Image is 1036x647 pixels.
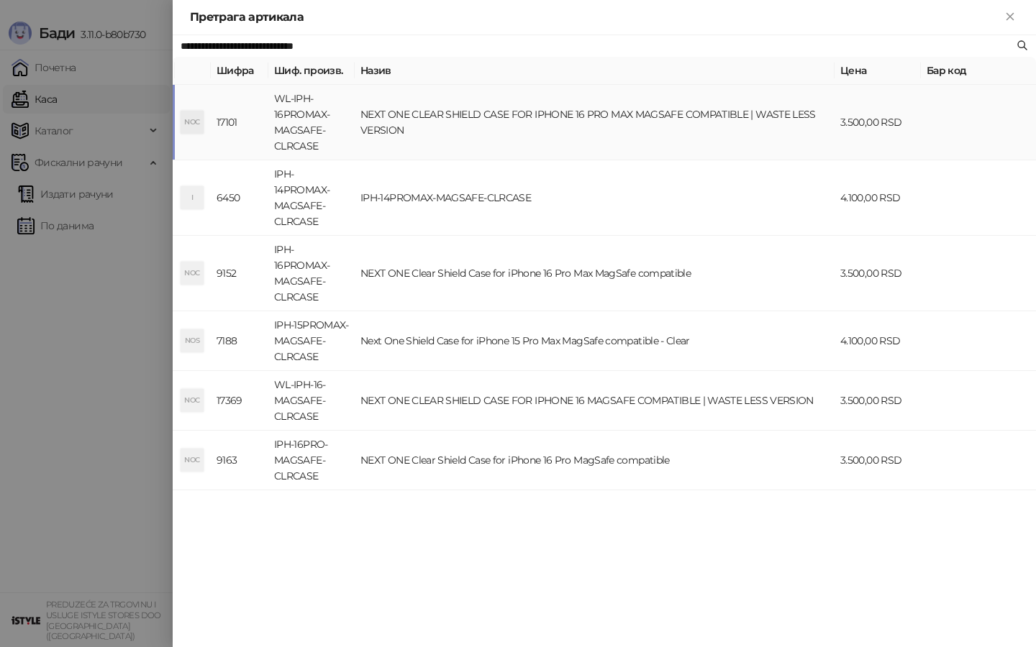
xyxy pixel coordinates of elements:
th: Цена [835,57,921,85]
td: IPH-16PRO-MAGSAFE-CLRCASE [268,431,355,490]
td: 3.500,00 RSD [835,371,921,431]
td: 9163 [211,431,268,490]
div: Претрага артикала [190,9,1001,26]
td: 4.100,00 RSD [835,160,921,236]
td: NEXT ONE Clear Shield Case for iPhone 16 Pro MagSafe compatible [355,431,835,490]
td: 3.500,00 RSD [835,431,921,490]
th: Шифра [211,57,268,85]
td: 9152 [211,236,268,311]
td: 6450 [211,160,268,236]
td: 17369 [211,371,268,431]
th: Бар код [921,57,1036,85]
div: NOC [181,389,204,412]
td: WL-IPH-16PROMAX-MAGSAFE-CLRCASE [268,85,355,160]
th: Назив [355,57,835,85]
div: NOC [181,111,204,134]
div: NOS [181,329,204,352]
td: 17101 [211,85,268,160]
td: NEXT ONE CLEAR SHIELD CASE FOR IPHONE 16 MAGSAFE COMPATIBLE | WASTE LESS VERSION [355,371,835,431]
td: IPH-15PROMAX-MAGSAFE-CLRCASE [268,311,355,371]
td: NEXT ONE Clear Shield Case for iPhone 16 Pro Max MagSafe compatible [355,236,835,311]
div: NOC [181,449,204,472]
td: 7188 [211,311,268,371]
td: 3.500,00 RSD [835,85,921,160]
div: NOC [181,262,204,285]
td: 4.100,00 RSD [835,311,921,371]
td: WL-IPH-16-MAGSAFE-CLRCASE [268,371,355,431]
th: Шиф. произв. [268,57,355,85]
div: I [181,186,204,209]
td: 3.500,00 RSD [835,236,921,311]
td: IPH-14PROMAX-MAGSAFE-CLRCASE [355,160,835,236]
td: IPH-14PROMAX-MAGSAFE-CLRCASE [268,160,355,236]
td: Next One Shield Case for iPhone 15 Pro Max MagSafe compatible - Clear [355,311,835,371]
td: NEXT ONE CLEAR SHIELD CASE FOR IPHONE 16 PRO MAX MAGSAFE COMPATIBLE | WASTE LESS VERSION [355,85,835,160]
td: IPH-16PROMAX-MAGSAFE-CLRCASE [268,236,355,311]
button: Close [1001,9,1019,26]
